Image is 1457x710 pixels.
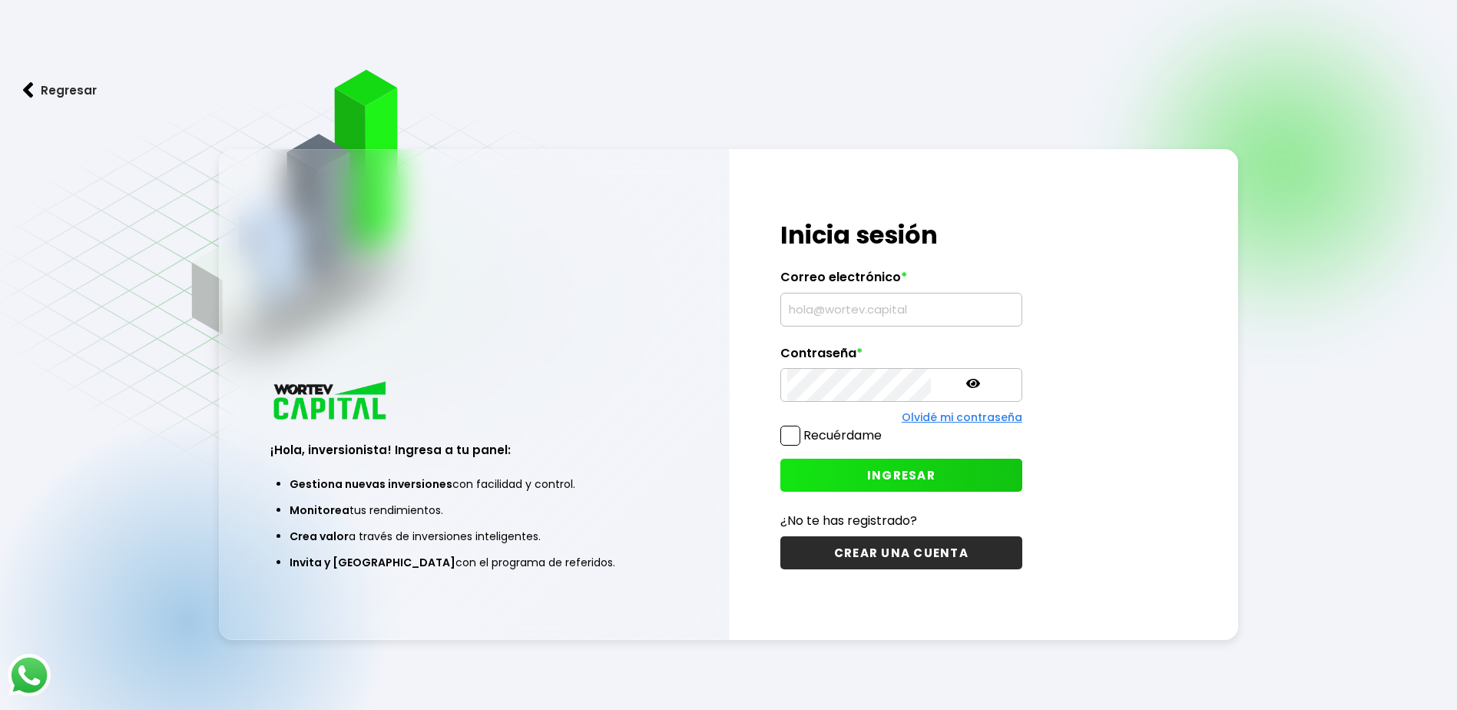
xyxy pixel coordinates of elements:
span: Invita y [GEOGRAPHIC_DATA] [290,555,455,570]
button: INGRESAR [780,459,1022,492]
span: Crea valor [290,529,349,544]
a: ¿No te has registrado?CREAR UNA CUENTA [780,511,1022,569]
li: con el programa de referidos. [290,549,658,576]
a: Olvidé mi contraseña [902,410,1022,425]
input: hola@wortev.capital [787,294,1015,326]
p: ¿No te has registrado? [780,511,1022,530]
h1: Inicia sesión [780,217,1022,254]
li: tus rendimientos. [290,497,658,523]
img: logo_wortev_capital [270,380,392,425]
span: INGRESAR [867,467,935,483]
label: Correo electrónico [780,270,1022,293]
label: Contraseña [780,346,1022,369]
span: Gestiona nuevas inversiones [290,476,452,492]
li: a través de inversiones inteligentes. [290,523,658,549]
button: CREAR UNA CUENTA [780,536,1022,569]
li: con facilidad y control. [290,471,658,497]
img: flecha izquierda [23,82,34,98]
h3: ¡Hola, inversionista! Ingresa a tu panel: [270,441,677,459]
img: logos_whatsapp-icon.242b2217.svg [8,654,51,697]
label: Recuérdame [803,426,882,444]
span: Monitorea [290,503,349,518]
